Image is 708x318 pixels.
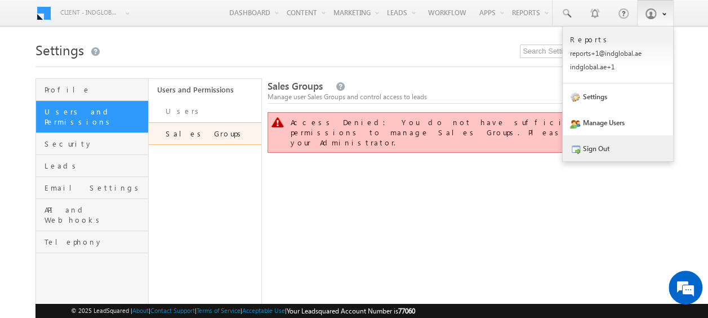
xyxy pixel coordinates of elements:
a: Terms of Service [197,307,241,314]
span: 77060 [398,307,415,315]
a: Users and Permissions [149,79,261,100]
span: Email Settings [44,183,145,193]
a: Acceptable Use [242,307,285,314]
div: Access Denied: You do not have sufficient permissions to manage Sales Groups. Please contact your... [291,117,653,148]
span: API and Webhooks [44,205,145,225]
span: Profile [44,85,145,95]
span: Client - indglobal1 (77060) [60,7,119,18]
span: Your Leadsquared Account Number is [287,307,415,315]
a: Reports reports+1@indglobal.ae indglobal.ae+1 [563,26,673,83]
a: About [132,307,149,314]
a: Sales Groups [149,122,261,145]
a: Contact Support [150,307,195,314]
div: Manage user Sales Groups and control access to leads [268,92,673,102]
a: API and Webhooks [36,199,148,231]
span: Security [44,139,145,149]
span: Leads [44,161,145,171]
input: Search Settings [520,45,673,58]
span: Users and Permissions [44,107,145,127]
a: Manage Users [563,109,673,135]
a: Users [149,100,261,122]
a: Profile [36,79,148,101]
a: Users and Permissions [36,101,148,133]
a: Security [36,133,148,155]
span: Settings [35,41,84,59]
a: Sign Out [563,135,673,161]
span: Telephony [44,237,145,247]
p: repor ts+1@ indgl obal. ae [570,49,666,58]
p: indgl obal. ae+1 [570,63,666,71]
a: Email Settings [36,177,148,199]
span: Sales Groups [268,79,323,92]
a: Telephony [36,231,148,253]
a: Settings [563,83,673,109]
p: Reports [570,34,666,44]
span: © 2025 LeadSquared | | | | | [71,306,415,316]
